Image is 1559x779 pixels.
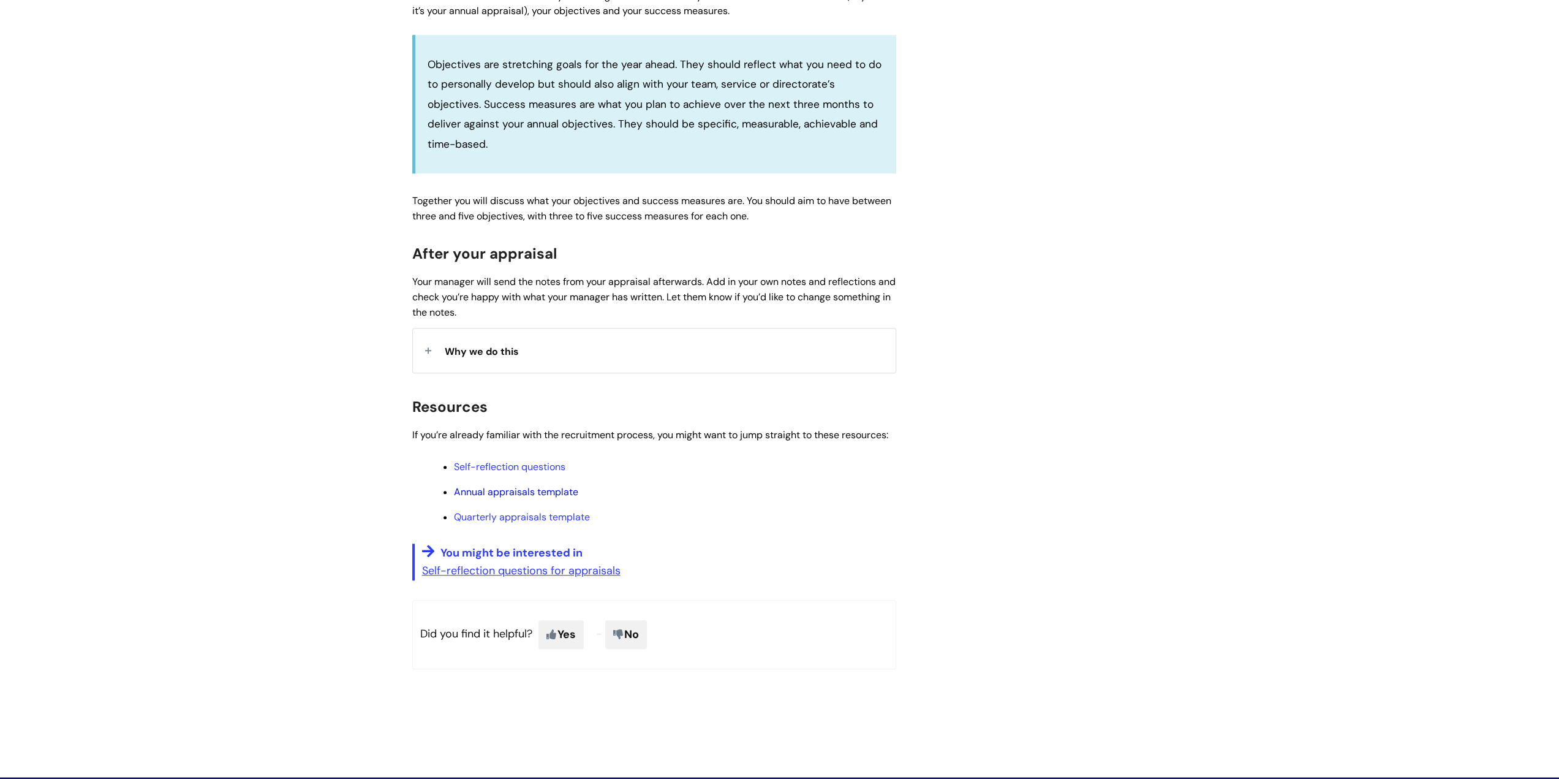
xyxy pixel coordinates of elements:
[538,620,584,648] span: Yes
[412,428,888,441] span: If you’re already familiar with the recruitment process, you might want to jump straight to these...
[412,397,488,416] span: Resources
[412,600,896,669] p: Did you find it helpful?
[454,511,590,523] a: Quarterly appraisals template
[428,58,881,151] span: Objectives are stretching goals for the year ahead. They should reflect what you need to do to pe...
[422,563,621,578] a: Self-reflection questions for appraisals
[454,460,565,473] a: Self-reflection questions
[445,345,519,358] span: Why we do this
[605,620,647,648] span: No
[440,545,583,560] span: You might be interested in
[412,275,896,319] span: Your manager will send the notes from your appraisal afterwards. Add in your own notes and reflec...
[454,485,578,498] a: Annual appraisals template
[412,244,557,263] span: After your appraisal
[412,194,891,222] span: Together you will discuss what your objectives and success measures are. You should aim to have b...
